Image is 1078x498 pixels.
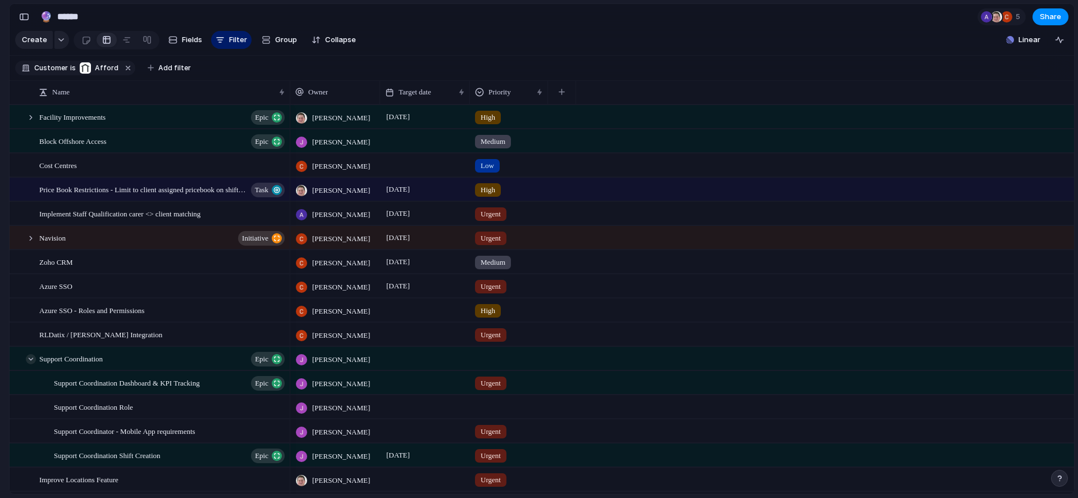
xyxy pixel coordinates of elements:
button: Collapse [307,31,360,49]
span: Medium [481,257,505,268]
span: [PERSON_NAME] [312,451,370,462]
span: Customer [34,63,68,73]
span: Urgent [481,233,501,244]
button: Filter [211,31,252,49]
span: Medium [481,136,505,147]
div: 🔮 [40,9,52,24]
button: Fields [164,31,207,49]
span: Collapse [325,34,356,46]
span: Support Coordinator - Mobile App requirements [54,424,195,437]
span: Task [255,182,268,198]
span: Owner [308,87,328,98]
span: Afford [95,63,118,73]
span: High [481,112,495,123]
button: Epic [251,110,285,125]
span: Cost Centres [39,159,77,171]
span: Urgent [481,426,501,437]
span: Epic [255,110,268,125]
span: Share [1040,11,1061,22]
span: Urgent [481,329,501,341]
button: Task [251,183,285,197]
span: [PERSON_NAME] [312,257,370,269]
span: [DATE] [383,279,413,293]
span: initiative [242,230,268,246]
button: is [68,62,78,74]
span: Support Coordination Dashboard & KPI Tracking [54,376,200,389]
span: [PERSON_NAME] [312,354,370,365]
span: Implement Staff Qualification carer <> client matching [39,207,200,220]
span: Navision [39,231,66,244]
span: Support Coordination [39,352,103,365]
button: Group [256,31,303,49]
span: Target date [399,87,431,98]
span: Urgent [481,378,501,389]
span: [PERSON_NAME] [312,378,370,390]
span: Epic [255,375,268,391]
span: Block Offshore Access [39,134,107,147]
span: Azure SSO - Roles and Permissions [39,304,144,316]
span: Low [481,160,494,171]
button: 🔮 [37,8,55,26]
span: [DATE] [383,449,413,462]
button: Linear [1002,31,1045,48]
span: Urgent [481,450,501,461]
span: Create [22,34,47,46]
span: [PERSON_NAME] [312,137,370,148]
button: Epic [251,134,285,149]
span: [PERSON_NAME] [312,427,370,438]
button: Epic [251,352,285,366]
span: [PERSON_NAME] [312,282,370,293]
span: Azure SSO [39,279,72,292]
button: initiative [238,231,285,246]
span: [DATE] [383,231,413,245]
span: Linear [1018,34,1040,46]
span: [DATE] [383,110,413,124]
button: Epic [251,449,285,463]
span: [PERSON_NAME] [312,233,370,245]
button: Afford [77,62,121,74]
span: 5 [1016,11,1024,22]
button: Epic [251,376,285,391]
span: Price Book Restrictions - Limit to client assigned pricebook on shift creation [39,183,248,196]
span: [PERSON_NAME] [312,112,370,124]
span: Epic [255,134,268,150]
span: Group [275,34,297,46]
span: [DATE] [383,255,413,269]
span: Epic [255,351,268,367]
span: High [481,184,495,196]
span: Zoho CRM [39,255,73,268]
span: Urgent [481,474,501,486]
span: [PERSON_NAME] [312,475,370,486]
button: Create [15,31,53,49]
button: Share [1033,8,1068,25]
span: Urgent [481,209,501,220]
span: [DATE] [383,183,413,196]
span: [DATE] [383,207,413,220]
span: Fields [182,34,202,46]
span: [PERSON_NAME] [312,161,370,172]
span: Add filter [158,63,191,73]
span: Improve Locations Feature [39,473,118,486]
span: Epic [255,448,268,464]
span: RLDatix / [PERSON_NAME] Integration [39,328,162,341]
span: Support Coordination Role [54,400,133,413]
span: [PERSON_NAME] [312,402,370,414]
span: Facility Improvements [39,110,106,123]
span: [PERSON_NAME] [312,330,370,341]
span: Priority [488,87,511,98]
button: Add filter [141,60,198,76]
span: [PERSON_NAME] [312,306,370,317]
span: [PERSON_NAME] [312,209,370,220]
span: Filter [229,34,247,46]
span: Support Coordination Shift Creation [54,449,161,461]
span: High [481,305,495,316]
span: Name [52,87,70,98]
span: is [70,63,76,73]
span: Urgent [481,281,501,292]
span: [PERSON_NAME] [312,185,370,196]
